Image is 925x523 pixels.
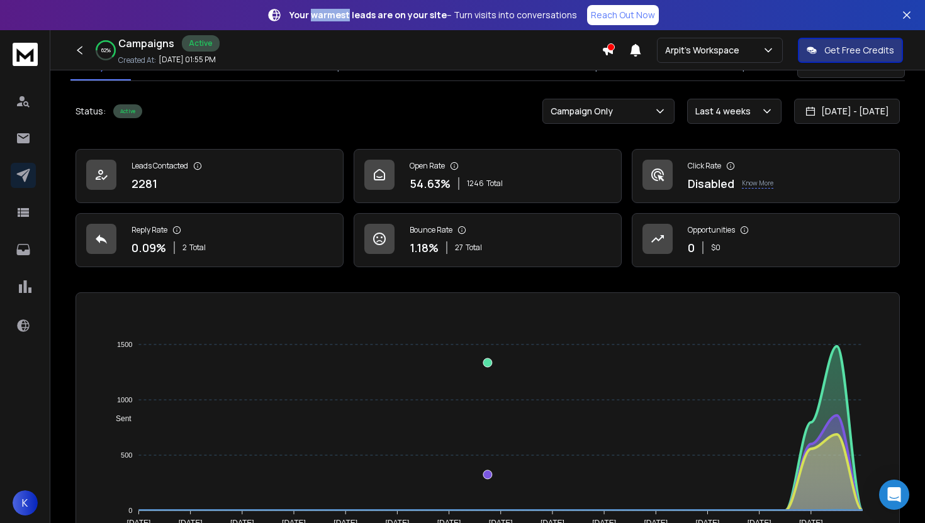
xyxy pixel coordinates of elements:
span: 1246 [467,179,484,189]
p: 54.63 % [410,175,451,192]
p: $ 0 [711,243,720,253]
span: Sent [106,414,132,423]
p: Reach Out Now [591,9,655,21]
div: Active [182,35,220,52]
div: Open Intercom Messenger [879,480,909,510]
p: Disabled [688,175,734,192]
p: Campaign Only [551,105,618,118]
span: Total [486,179,503,189]
p: 1.18 % [410,239,439,256]
p: Last 4 weeks [695,105,756,118]
p: Status: [76,105,106,118]
span: 2 [182,243,187,253]
p: [DATE] 01:55 PM [159,55,216,65]
strong: Your warmest leads are on your site [289,9,447,21]
span: 27 [455,243,463,253]
a: Click RateDisabledKnow More [632,149,900,203]
tspan: 0 [128,507,132,514]
button: [DATE] - [DATE] [794,99,900,124]
p: Arpit's Workspace [665,44,744,57]
a: Reply Rate0.09%2Total [76,213,344,267]
p: 0.09 % [132,239,166,256]
p: Bounce Rate [410,225,452,235]
p: Know More [742,179,773,189]
button: K [13,490,38,515]
p: Click Rate [688,161,721,171]
a: Opportunities0$0 [632,213,900,267]
p: Opportunities [688,225,735,235]
p: 2281 [132,175,157,192]
p: 62 % [101,47,111,54]
span: Total [189,243,206,253]
p: Leads Contacted [132,161,188,171]
tspan: 1000 [117,396,132,404]
a: Bounce Rate1.18%27Total [354,213,622,267]
p: Reply Rate [132,225,167,235]
a: Reach Out Now [587,5,659,25]
span: Total [466,243,482,253]
a: Open Rate54.63%1246Total [354,149,622,203]
p: – Turn visits into conversations [289,9,577,21]
p: Open Rate [410,161,445,171]
p: Get Free Credits [824,44,894,57]
button: Get Free Credits [798,38,903,63]
tspan: 500 [121,451,132,459]
tspan: 1500 [117,341,132,348]
p: 0 [688,239,695,256]
h1: Campaigns [118,36,174,51]
div: Active [113,104,142,118]
p: Created At: [118,55,156,65]
a: Leads Contacted2281 [76,149,344,203]
img: logo [13,43,38,66]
